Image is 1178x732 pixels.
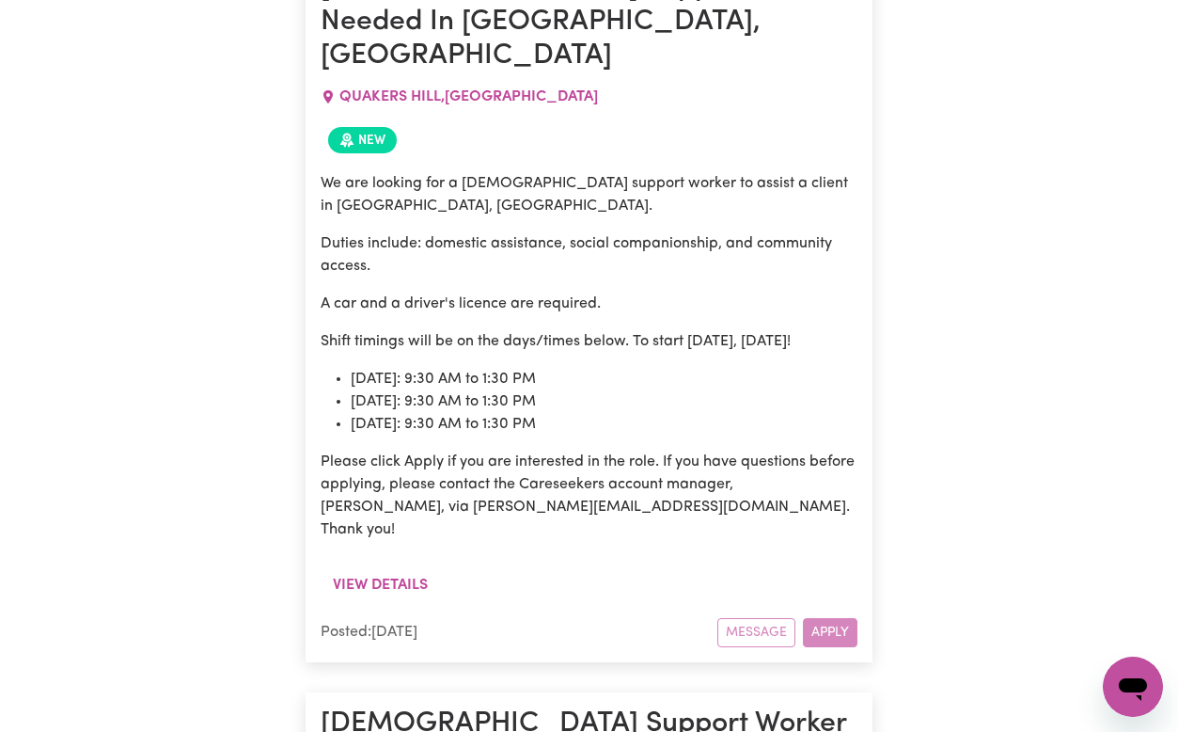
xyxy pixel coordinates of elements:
[351,368,857,390] li: [DATE]: 9:30 AM to 1:30 PM
[351,413,857,436] li: [DATE]: 9:30 AM to 1:30 PM
[321,232,857,278] p: Duties include: domestic assistance, social companionship, and community access.
[1103,657,1163,717] iframe: Button to launch messaging window
[321,293,857,315] p: A car and a driver's licence are required.
[321,172,857,217] p: We are looking for a [DEMOGRAPHIC_DATA] support worker to assist a client in [GEOGRAPHIC_DATA], [...
[339,89,598,104] span: QUAKERS HILL , [GEOGRAPHIC_DATA]
[321,621,717,644] div: Posted: [DATE]
[321,330,857,353] p: Shift timings will be on the days/times below. To start [DATE], [DATE]!
[351,390,857,413] li: [DATE]: 9:30 AM to 1:30 PM
[321,567,440,603] button: View details
[321,451,857,541] p: Please click Apply if you are interested in the role. If you have questions before applying, plea...
[328,127,397,153] span: Job posted within the last 30 days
